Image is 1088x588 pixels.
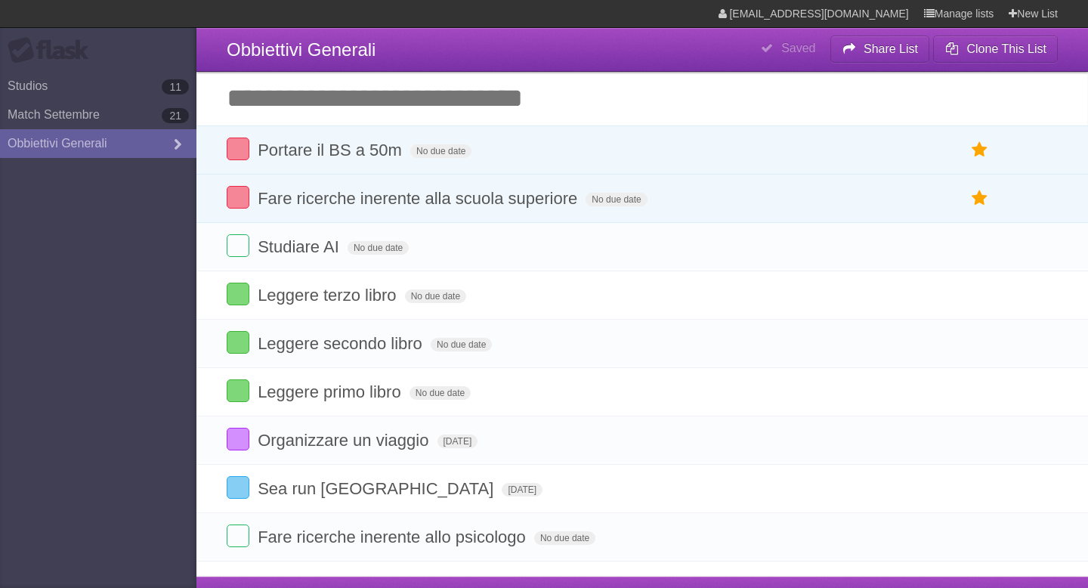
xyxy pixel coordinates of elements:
[8,37,98,64] div: Flask
[227,428,249,450] label: Done
[405,289,466,303] span: No due date
[227,186,249,209] label: Done
[258,141,406,159] span: Portare il BS a 50m
[258,528,530,546] span: Fare ricerche inerente allo psicologo
[258,382,405,401] span: Leggere primo libro
[258,286,400,305] span: Leggere terzo libro
[410,386,471,400] span: No due date
[830,36,930,63] button: Share List
[227,138,249,160] label: Done
[966,186,994,211] label: Star task
[258,237,343,256] span: Studiare AI
[437,435,478,448] span: [DATE]
[966,42,1046,55] b: Clone This List
[227,39,376,60] span: Obbiettivi Generali
[502,483,542,497] span: [DATE]
[258,189,581,208] span: Fare ricerche inerente alla scuola superiore
[227,379,249,402] label: Done
[162,79,189,94] b: 11
[227,331,249,354] label: Done
[933,36,1058,63] button: Clone This List
[258,479,497,498] span: Sea run [GEOGRAPHIC_DATA]
[227,476,249,499] label: Done
[227,283,249,305] label: Done
[348,241,409,255] span: No due date
[966,138,994,162] label: Star task
[227,234,249,257] label: Done
[162,108,189,123] b: 21
[534,531,595,545] span: No due date
[410,144,471,158] span: No due date
[258,334,426,353] span: Leggere secondo libro
[864,42,918,55] b: Share List
[431,338,492,351] span: No due date
[227,525,249,547] label: Done
[781,42,815,54] b: Saved
[586,193,647,206] span: No due date
[258,431,432,450] span: Organizzare un viaggio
